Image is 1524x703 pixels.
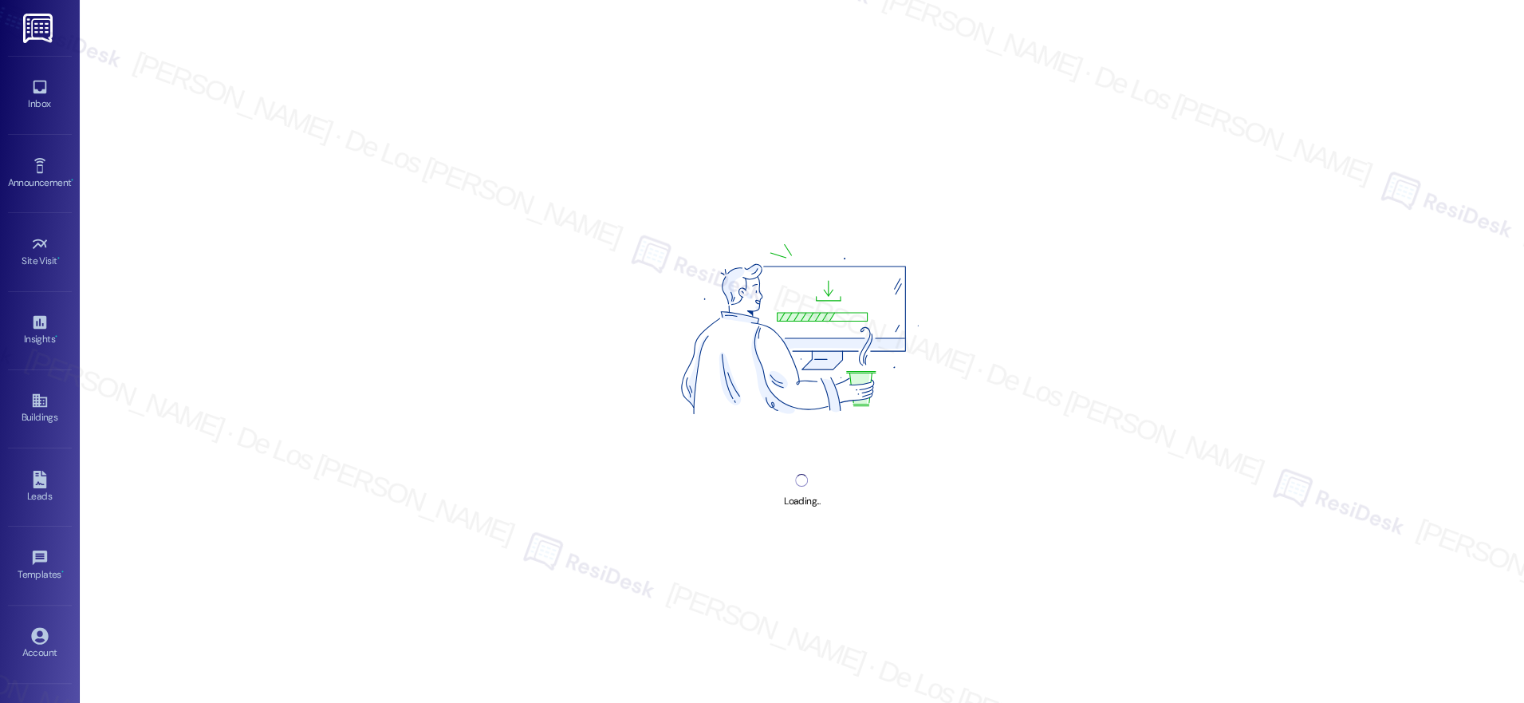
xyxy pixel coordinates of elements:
[8,231,72,274] a: Site Visit •
[8,387,72,430] a: Buildings
[784,493,820,510] div: Loading...
[57,253,60,264] span: •
[8,309,72,352] a: Insights •
[71,175,73,186] span: •
[8,73,72,117] a: Inbox
[8,622,72,665] a: Account
[61,567,64,578] span: •
[55,331,57,342] span: •
[8,544,72,587] a: Templates •
[23,14,56,43] img: ResiDesk Logo
[8,466,72,509] a: Leads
